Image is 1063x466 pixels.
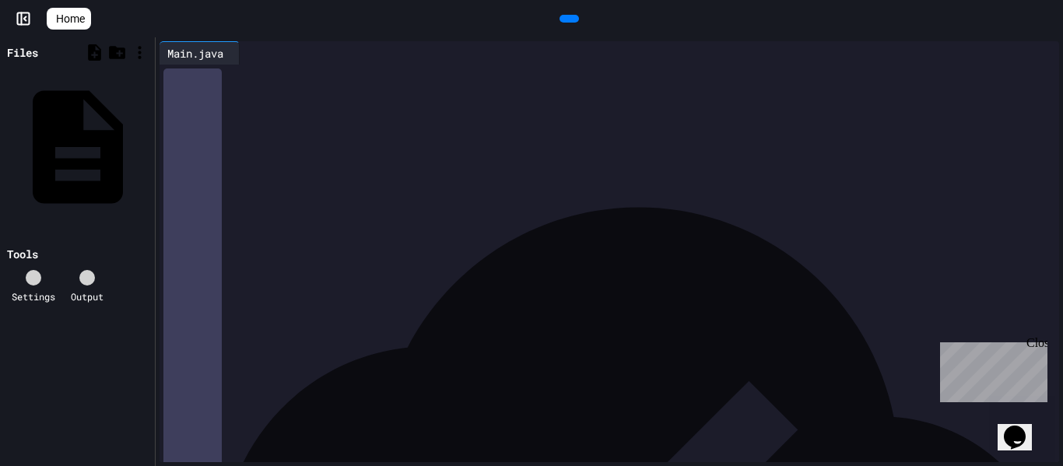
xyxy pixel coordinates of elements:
[998,404,1047,450] iframe: chat widget
[56,11,85,26] span: Home
[6,6,107,99] div: Chat with us now!Close
[7,44,38,61] div: Files
[934,336,1047,402] iframe: chat widget
[160,45,231,61] div: Main.java
[160,41,240,65] div: Main.java
[7,246,38,262] div: Tools
[12,289,55,303] div: Settings
[47,8,91,30] a: Home
[71,289,103,303] div: Output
